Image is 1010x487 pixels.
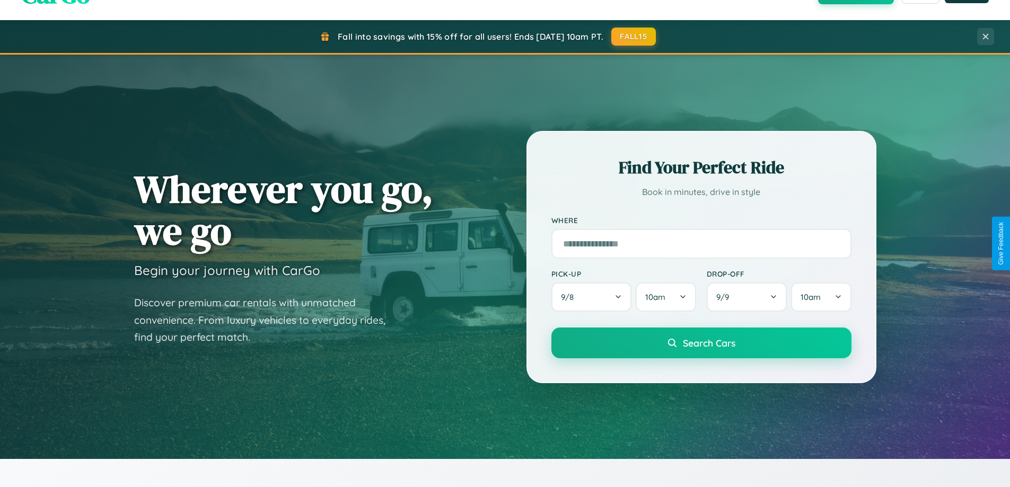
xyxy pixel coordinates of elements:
button: 9/8 [551,282,632,312]
p: Book in minutes, drive in style [551,184,851,200]
span: 9 / 8 [561,292,579,302]
h2: Find Your Perfect Ride [551,156,851,179]
span: 10am [801,292,821,302]
span: 10am [645,292,665,302]
button: 9/9 [707,282,787,312]
p: Discover premium car rentals with unmatched convenience. From luxury vehicles to everyday rides, ... [134,294,399,346]
button: Search Cars [551,327,851,358]
div: Give Feedback [997,222,1005,265]
button: 10am [791,282,851,312]
button: 10am [636,282,696,312]
h1: Wherever you go, we go [134,168,433,252]
span: 9 / 9 [716,292,734,302]
span: Fall into savings with 15% off for all users! Ends [DATE] 10am PT. [338,31,603,42]
span: Search Cars [683,337,735,349]
button: FALL15 [611,28,656,46]
h3: Begin your journey with CarGo [134,262,320,278]
label: Drop-off [707,269,851,278]
label: Where [551,216,851,225]
label: Pick-up [551,269,696,278]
